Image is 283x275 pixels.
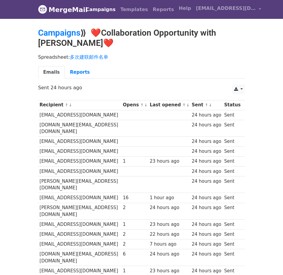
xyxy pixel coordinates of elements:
[38,137,121,146] td: [EMAIL_ADDRESS][DOMAIN_NAME]
[223,203,242,220] td: Sent
[223,249,242,266] td: Sent
[144,103,147,107] a: ↓
[123,231,147,238] div: 2
[121,100,148,110] th: Opens
[150,231,189,238] div: 22 hours ago
[150,268,189,274] div: 23 hours ago
[223,166,242,176] td: Sent
[192,168,221,175] div: 24 hours ago
[38,5,47,14] img: MergeMail logo
[38,229,121,239] td: [EMAIL_ADDRESS][DOMAIN_NAME]
[192,268,221,274] div: 24 hours ago
[123,221,147,228] div: 1
[190,100,223,110] th: Sent
[38,239,121,249] td: [EMAIL_ADDRESS][DOMAIN_NAME]
[150,4,177,16] a: Reports
[38,54,245,60] p: Spreadsheet:
[192,148,221,155] div: 24 hours ago
[223,220,242,229] td: Sent
[123,251,147,258] div: 6
[223,120,242,137] td: Sent
[38,28,80,38] a: Campaigns
[38,176,121,193] td: [PERSON_NAME][EMAIL_ADDRESS][DOMAIN_NAME]
[205,103,208,107] a: ↑
[38,156,121,166] td: [EMAIL_ADDRESS][DOMAIN_NAME]
[192,138,221,145] div: 24 hours ago
[38,100,121,110] th: Recipient
[192,221,221,228] div: 24 hours ago
[38,110,121,120] td: [EMAIL_ADDRESS][DOMAIN_NAME]
[176,2,193,14] a: Help
[223,100,242,110] th: Status
[38,84,245,91] p: Sent 24 hours ago
[192,158,221,165] div: 24 hours ago
[140,103,144,107] a: ↑
[223,176,242,193] td: Sent
[150,251,189,258] div: 24 hours ago
[182,103,186,107] a: ↑
[65,103,68,107] a: ↑
[123,204,147,211] div: 2
[123,241,147,248] div: 2
[209,103,212,107] a: ↓
[192,204,221,211] div: 24 hours ago
[83,4,118,16] a: Campaigns
[38,3,79,16] a: MergeMail
[70,54,108,60] a: 多次建联邮件名单
[123,194,147,201] div: 16
[38,120,121,137] td: [DOMAIN_NAME][EMAIL_ADDRESS][DOMAIN_NAME]
[38,28,245,48] h2: ⟫ ❤️Collaboration Opportunity with [PERSON_NAME]❤️
[38,146,121,156] td: [EMAIL_ADDRESS][DOMAIN_NAME]
[38,66,65,78] a: Emails
[192,231,221,238] div: 24 hours ago
[150,241,189,248] div: 7 hours ago
[192,251,221,258] div: 24 hours ago
[223,156,242,166] td: Sent
[192,122,221,129] div: 24 hours ago
[193,2,264,16] a: [EMAIL_ADDRESS][DOMAIN_NAME]
[38,249,121,266] td: [DOMAIN_NAME][EMAIL_ADDRESS][DOMAIN_NAME]
[150,221,189,228] div: 23 hours ago
[150,204,189,211] div: 24 hours ago
[38,203,121,220] td: [PERSON_NAME][EMAIL_ADDRESS][DOMAIN_NAME]
[196,5,256,12] span: [EMAIL_ADDRESS][DOMAIN_NAME]
[123,268,147,274] div: 1
[223,137,242,146] td: Sent
[223,229,242,239] td: Sent
[186,103,189,107] a: ↓
[65,66,95,78] a: Reports
[123,158,147,165] div: 1
[192,178,221,185] div: 24 hours ago
[38,166,121,176] td: [EMAIL_ADDRESS][DOMAIN_NAME]
[38,220,121,229] td: [EMAIL_ADDRESS][DOMAIN_NAME]
[192,112,221,119] div: 24 hours ago
[150,158,189,165] div: 23 hours ago
[223,193,242,203] td: Sent
[192,194,221,201] div: 24 hours ago
[38,193,121,203] td: [EMAIL_ADDRESS][DOMAIN_NAME]
[223,239,242,249] td: Sent
[192,241,221,248] div: 24 hours ago
[150,194,189,201] div: 1 hour ago
[223,146,242,156] td: Sent
[118,4,150,16] a: Templates
[69,103,72,107] a: ↓
[148,100,190,110] th: Last opened
[223,110,242,120] td: Sent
